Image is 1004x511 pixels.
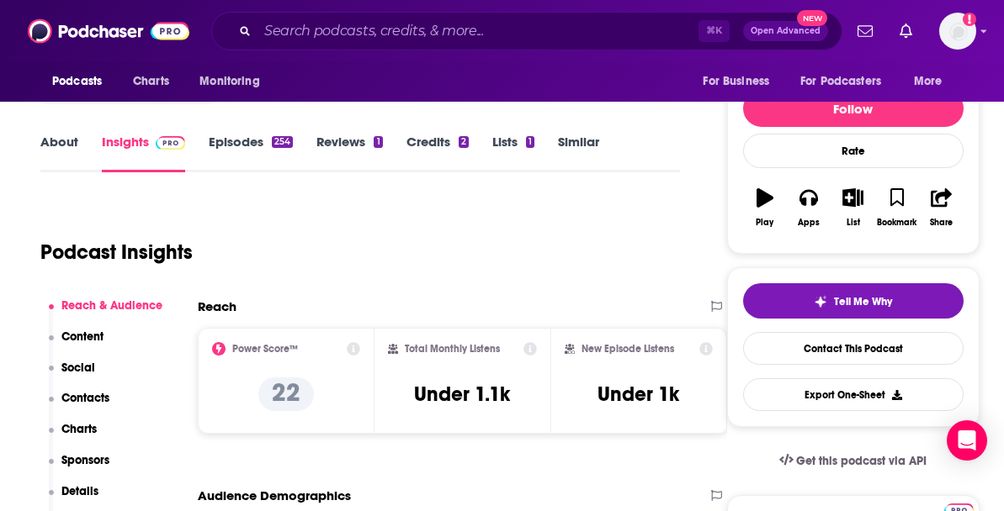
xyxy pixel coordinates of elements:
[61,422,97,436] p: Charts
[49,453,110,484] button: Sponsors
[875,177,919,238] button: Bookmark
[414,382,510,407] h3: Under 1.1k
[930,218,953,228] div: Share
[492,134,534,172] a: Lists1
[919,177,963,238] button: Share
[258,18,699,45] input: Search podcasts, credits, & more...
[258,377,314,411] p: 22
[272,136,293,148] div: 254
[122,66,179,97] a: Charts
[947,420,987,461] div: Open Intercom Messenger
[743,283,964,319] button: tell me why sparkleTell Me Why
[558,134,599,172] a: Similar
[405,343,500,355] h2: Total Monthly Listens
[939,13,976,50] img: User Profile
[703,70,769,93] span: For Business
[743,378,964,411] button: Export One-Sheet
[834,295,892,308] span: Tell Me Why
[893,17,919,45] a: Show notifications dropdown
[699,20,730,42] span: ⌘ K
[756,218,773,228] div: Play
[232,343,298,355] h2: Power Score™
[49,391,110,422] button: Contacts
[198,487,351,503] h2: Audience Demographics
[188,66,281,97] button: open menu
[156,136,185,150] img: Podchaser Pro
[743,21,828,41] button: Open AdvancedNew
[743,134,964,168] div: Rate
[28,15,189,47] img: Podchaser - Follow, Share and Rate Podcasts
[814,295,827,308] img: tell me why sparkle
[582,343,674,355] h2: New Episode Listens
[52,70,102,93] span: Podcasts
[198,298,236,314] h2: Reach
[800,70,881,93] span: For Podcasters
[743,90,964,127] button: Follow
[939,13,976,50] span: Logged in as KTMSseat4
[939,13,976,50] button: Show profile menu
[374,136,382,148] div: 1
[316,134,382,172] a: Reviews1
[914,70,943,93] span: More
[49,422,98,453] button: Charts
[691,66,790,97] button: open menu
[798,218,820,228] div: Apps
[831,177,874,238] button: List
[61,484,98,498] p: Details
[787,177,831,238] button: Apps
[877,218,916,228] div: Bookmark
[61,453,109,467] p: Sponsors
[406,134,469,172] a: Credits2
[963,13,976,26] svg: Add a profile image
[61,391,109,405] p: Contacts
[751,27,821,35] span: Open Advanced
[459,136,469,148] div: 2
[49,329,104,361] button: Content
[40,240,193,265] h1: Podcast Insights
[902,66,964,97] button: open menu
[61,329,104,344] p: Content
[766,440,941,482] a: Get this podcast via API
[102,134,185,172] a: InsightsPodchaser Pro
[743,177,787,238] button: Play
[199,70,259,93] span: Monitoring
[743,332,964,365] a: Contact This Podcast
[49,361,96,392] button: Social
[49,298,163,329] button: Reach & Audience
[40,134,78,172] a: About
[40,66,124,97] button: open menu
[61,361,95,375] p: Social
[851,17,879,45] a: Show notifications dropdown
[211,12,842,50] div: Search podcasts, credits, & more...
[598,382,679,407] h3: Under 1k
[61,298,162,313] p: Reach & Audience
[133,70,169,93] span: Charts
[797,10,827,26] span: New
[526,136,534,148] div: 1
[789,66,906,97] button: open menu
[796,454,927,468] span: Get this podcast via API
[209,134,293,172] a: Episodes254
[847,218,860,228] div: List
